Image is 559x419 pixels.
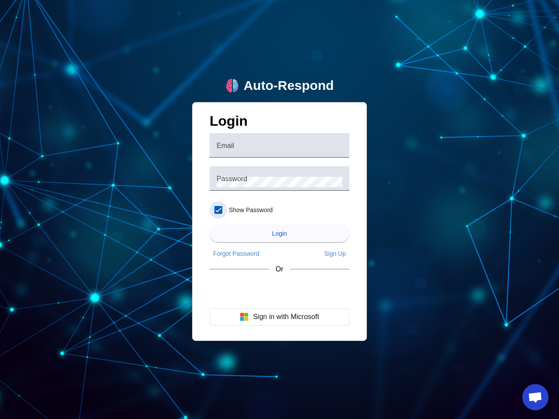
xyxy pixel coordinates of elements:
button: Login [210,225,349,242]
h1: Login [210,113,349,134]
label: Show Password [227,206,273,214]
span: Or [276,265,283,273]
span: Login [272,230,287,237]
a: logoAuto-Respond [225,78,334,93]
span: Forgot Password [213,250,259,257]
span: Sign Up [324,250,346,257]
div: Auto-Respond [244,78,334,93]
mat-label: Email [217,142,234,149]
mat-label: Password [217,175,247,182]
button: Sign in with Microsoft [210,308,349,326]
img: Microsoft logo [240,313,248,321]
a: Open chat [522,384,549,410]
img: logo [225,79,239,93]
iframe: Sign in with Google Button [205,281,354,300]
